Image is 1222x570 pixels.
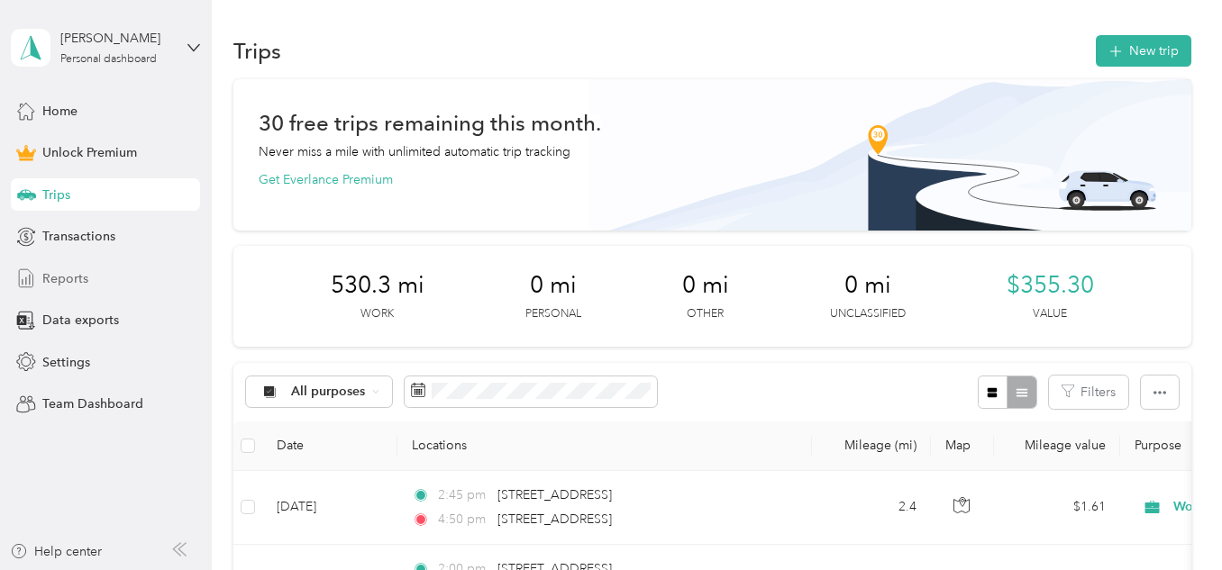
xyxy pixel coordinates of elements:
[812,471,931,545] td: 2.4
[844,271,891,300] span: 0 mi
[530,271,577,300] span: 0 mi
[10,542,102,561] button: Help center
[438,510,489,529] span: 4:50 pm
[497,487,612,502] span: [STREET_ADDRESS]
[1007,271,1094,300] span: $355.30
[994,421,1120,471] th: Mileage value
[1121,469,1222,570] iframe: Everlance-gr Chat Button Frame
[1033,306,1067,322] p: Value
[1096,35,1191,67] button: New trip
[42,227,115,246] span: Transactions
[42,269,88,288] span: Reports
[42,143,137,162] span: Unlock Premium
[497,511,612,527] span: [STREET_ADDRESS]
[397,421,812,471] th: Locations
[812,421,931,471] th: Mileage (mi)
[42,394,143,413] span: Team Dashboard
[259,170,393,189] button: Get Everlance Premium
[259,113,601,132] h1: 30 free trips remaining this month.
[438,485,489,505] span: 2:45 pm
[331,271,424,300] span: 530.3 mi
[262,421,397,471] th: Date
[259,142,570,161] p: Never miss a mile with unlimited automatic trip tracking
[42,102,78,121] span: Home
[233,41,281,60] h1: Trips
[687,306,724,322] p: Other
[931,421,994,471] th: Map
[525,306,581,322] p: Personal
[42,311,119,330] span: Data exports
[291,385,366,398] span: All purposes
[588,79,1191,231] img: Banner
[994,471,1120,545] td: $1.61
[42,353,90,372] span: Settings
[682,271,729,300] span: 0 mi
[60,29,173,48] div: [PERSON_NAME]
[60,54,157,65] div: Personal dashboard
[1049,375,1128,409] button: Filters
[42,185,70,204] span: Trips
[262,471,397,545] td: [DATE]
[830,306,906,322] p: Unclassified
[360,306,394,322] p: Work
